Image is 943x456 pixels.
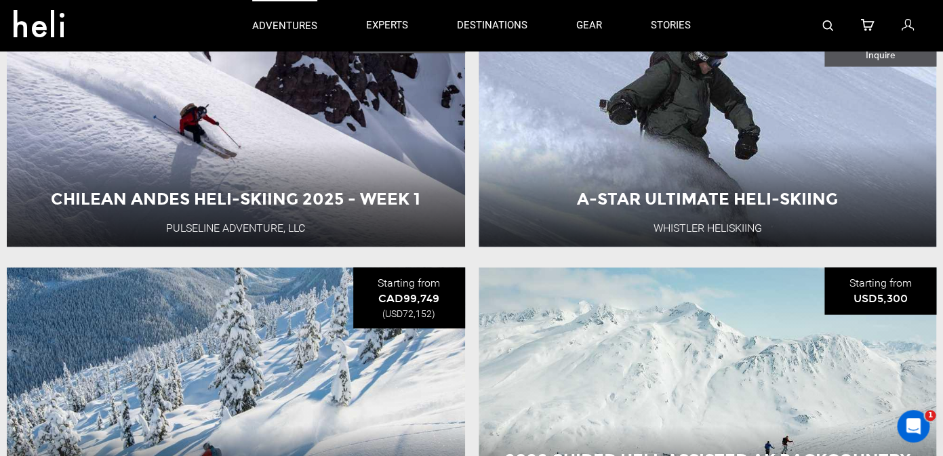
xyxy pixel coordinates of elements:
p: experts [366,18,408,33]
p: adventures [252,19,317,33]
p: destinations [457,18,527,33]
img: search-bar-icon.svg [822,20,833,31]
span: 1 [925,410,936,421]
iframe: Intercom live chat [897,410,929,442]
